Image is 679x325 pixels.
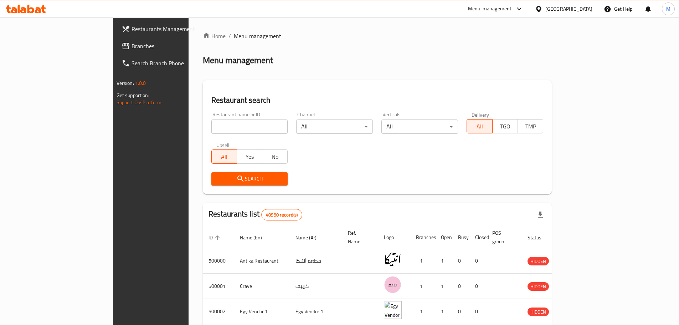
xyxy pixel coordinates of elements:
td: 0 [469,299,487,324]
td: كرييف [290,274,342,299]
td: 0 [452,248,469,274]
span: 40990 record(s) [262,212,302,218]
div: Export file [532,206,549,223]
img: Antika Restaurant [384,250,402,268]
td: 1 [435,299,452,324]
li: / [228,32,231,40]
div: All [381,120,458,134]
td: مطعم أنتيكا [290,248,342,274]
button: All [467,119,492,133]
td: Egy Vendor 1 [234,299,290,324]
span: Yes [240,152,259,162]
h2: Restaurants list [209,209,303,220]
img: Crave [384,276,402,294]
td: 1 [410,299,435,324]
a: Search Branch Phone [116,55,226,72]
span: Status [528,233,551,242]
span: All [215,152,234,162]
button: TMP [518,119,543,133]
span: HIDDEN [528,283,549,291]
th: Logo [378,227,410,248]
span: Restaurants Management [132,25,221,33]
td: Egy Vendor 1 [290,299,342,324]
div: All [296,120,373,134]
span: HIDDEN [528,308,549,316]
span: 1.0.0 [135,78,146,88]
span: Version: [117,78,134,88]
span: Name (En) [240,233,271,242]
h2: Restaurant search [211,95,544,106]
th: Branches [410,227,435,248]
span: Ref. Name [348,229,370,246]
button: Yes [237,149,262,164]
button: TGO [492,119,518,133]
th: Busy [452,227,469,248]
span: Menu management [234,32,281,40]
span: Get support on: [117,91,149,100]
h2: Menu management [203,55,273,66]
div: [GEOGRAPHIC_DATA] [545,5,592,13]
img: Egy Vendor 1 [384,301,402,319]
span: TGO [495,121,515,132]
span: HIDDEN [528,257,549,265]
span: Name (Ar) [295,233,326,242]
a: Restaurants Management [116,20,226,37]
span: Search Branch Phone [132,59,221,67]
th: Open [435,227,452,248]
td: Antika Restaurant [234,248,290,274]
td: 0 [452,299,469,324]
td: 1 [435,274,452,299]
th: Closed [469,227,487,248]
div: Total records count [261,209,302,220]
label: Delivery [472,112,489,117]
span: ID [209,233,222,242]
td: 0 [469,248,487,274]
td: 1 [410,274,435,299]
span: No [265,152,285,162]
td: 1 [435,248,452,274]
a: Support.OpsPlatform [117,98,162,107]
nav: breadcrumb [203,32,552,40]
label: Upsell [216,142,230,147]
span: TMP [521,121,540,132]
td: Crave [234,274,290,299]
span: Search [217,174,282,183]
a: Branches [116,37,226,55]
td: 0 [452,274,469,299]
button: All [211,149,237,164]
button: Search [211,172,288,186]
div: Menu-management [468,5,512,13]
button: No [262,149,288,164]
span: All [470,121,489,132]
span: POS group [492,229,513,246]
span: Branches [132,42,221,50]
span: M [666,5,670,13]
td: 1 [410,248,435,274]
td: 0 [469,274,487,299]
input: Search for restaurant name or ID.. [211,120,288,134]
